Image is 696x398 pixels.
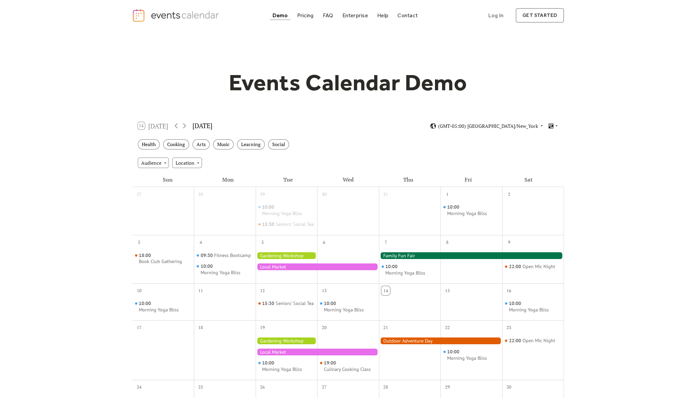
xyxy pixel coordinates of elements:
[297,14,314,17] div: Pricing
[320,11,336,20] a: FAQ
[395,11,420,20] a: Contact
[482,8,510,23] a: Log In
[294,11,316,20] a: Pricing
[377,14,388,17] div: Help
[323,14,333,17] div: FAQ
[342,14,368,17] div: Enterprise
[375,11,391,20] a: Help
[132,8,221,22] a: home
[339,11,370,20] a: Enterprise
[218,69,478,96] h1: Events Calendar Demo
[516,8,564,23] a: get started
[397,14,418,17] div: Contact
[270,11,291,20] a: Demo
[273,14,288,17] div: Demo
